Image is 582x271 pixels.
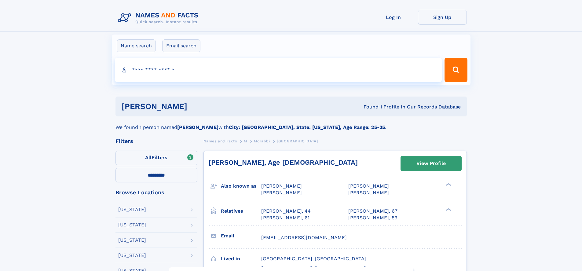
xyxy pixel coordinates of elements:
[261,208,311,214] a: [PERSON_NAME], 44
[115,116,467,131] div: We found 1 person named with .
[254,137,270,145] a: Morabbi
[221,181,261,191] h3: Also known as
[418,10,467,25] a: Sign Up
[445,58,467,82] button: Search Button
[348,208,397,214] a: [PERSON_NAME], 67
[444,183,452,187] div: ❯
[244,139,247,143] span: M
[254,139,270,143] span: Morabbi
[261,235,347,240] span: [EMAIL_ADDRESS][DOMAIN_NAME]
[261,183,302,189] span: [PERSON_NAME]
[277,139,318,143] span: [GEOGRAPHIC_DATA]
[261,256,366,262] span: [GEOGRAPHIC_DATA], [GEOGRAPHIC_DATA]
[261,190,302,196] span: [PERSON_NAME]
[348,214,397,221] a: [PERSON_NAME], 59
[229,124,385,130] b: City: [GEOGRAPHIC_DATA], State: [US_STATE], Age Range: 25-35
[118,253,146,258] div: [US_STATE]
[369,10,418,25] a: Log In
[115,58,442,82] input: search input
[145,155,152,160] span: All
[275,104,461,110] div: Found 1 Profile In Our Records Database
[162,39,200,52] label: Email search
[416,156,446,170] div: View Profile
[118,207,146,212] div: [US_STATE]
[221,254,261,264] h3: Lived in
[209,159,358,166] a: [PERSON_NAME], Age [DEMOGRAPHIC_DATA]
[118,222,146,227] div: [US_STATE]
[348,183,389,189] span: [PERSON_NAME]
[115,10,203,26] img: Logo Names and Facts
[115,138,197,144] div: Filters
[261,214,309,221] a: [PERSON_NAME], 61
[117,39,156,52] label: Name search
[118,238,146,243] div: [US_STATE]
[221,231,261,241] h3: Email
[122,103,276,110] h1: [PERSON_NAME]
[115,151,197,165] label: Filters
[401,156,461,171] a: View Profile
[221,206,261,216] h3: Relatives
[115,190,197,195] div: Browse Locations
[177,124,218,130] b: [PERSON_NAME]
[348,190,389,196] span: [PERSON_NAME]
[244,137,247,145] a: M
[444,207,452,211] div: ❯
[203,137,237,145] a: Names and Facts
